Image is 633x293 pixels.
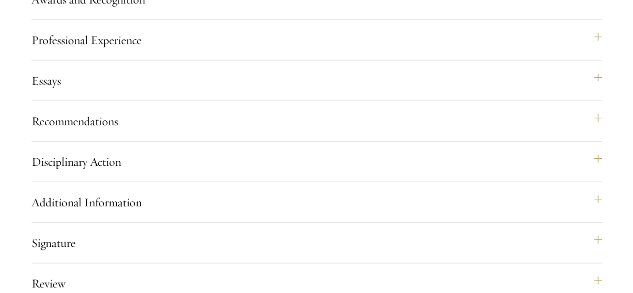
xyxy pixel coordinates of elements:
button: Signature [32,231,602,255]
button: Professional Experience [32,28,602,52]
button: Additional Information [32,190,602,214]
button: Disciplinary Action [32,150,602,174]
button: Recommendations [32,109,602,133]
button: Essays [32,69,602,93]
